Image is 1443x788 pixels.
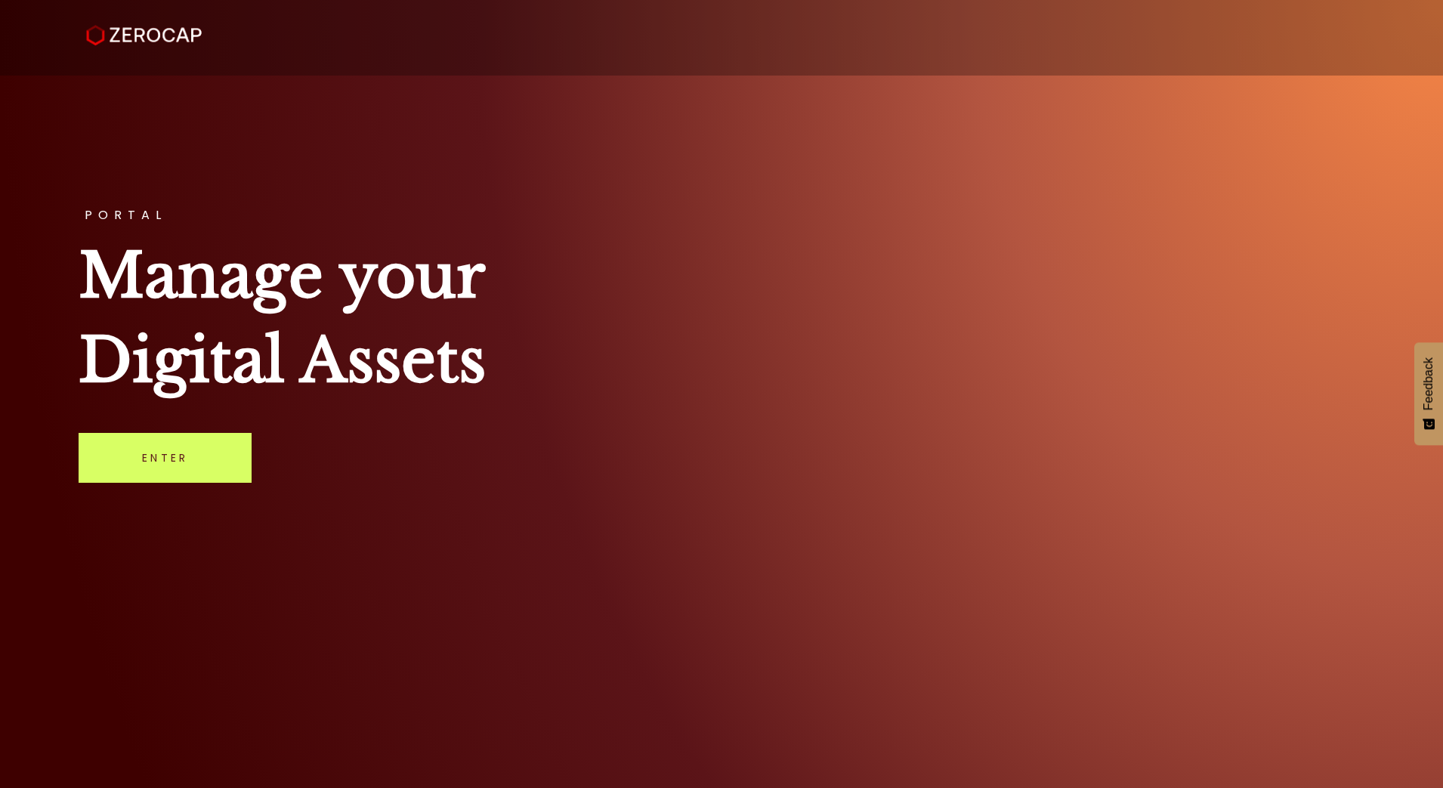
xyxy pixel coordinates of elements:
[1422,357,1435,410] span: Feedback
[79,233,1364,403] h1: Manage your Digital Assets
[1414,342,1443,445] button: Feedback - Show survey
[79,433,252,483] a: Enter
[86,25,202,46] img: ZeroCap
[79,209,1364,221] h3: PORTAL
